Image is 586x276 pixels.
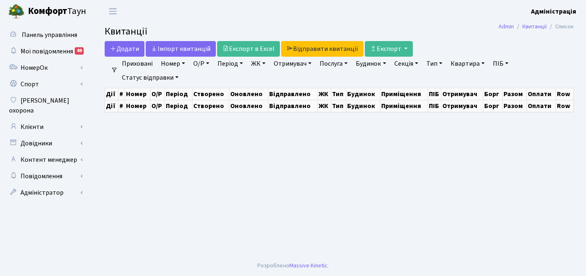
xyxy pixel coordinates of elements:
th: Отримувач [442,88,483,100]
a: Відправити квитанції [281,41,364,57]
a: Номер [158,57,188,71]
a: Спорт [4,76,86,92]
a: Admin [499,22,514,31]
a: Експорт в Excel [217,41,280,57]
a: ЖК [248,57,269,71]
a: О/Р [190,57,213,71]
a: Повідомлення [4,168,86,184]
a: Iмпорт квитанцій [146,41,216,57]
th: Борг [483,100,502,112]
li: Список [547,22,574,31]
a: Адміністрація [531,7,576,16]
a: Довідники [4,135,86,152]
th: Будинок [346,88,380,100]
th: О/Р [150,88,165,100]
th: Отримувач [442,100,483,112]
th: Створено [192,88,229,100]
a: Квартира [447,57,488,71]
th: # [118,88,125,100]
th: Відправлено [268,88,318,100]
a: Послуга [316,57,351,71]
th: О/Р [150,100,165,112]
a: Додати [105,41,144,57]
th: Row [556,88,573,100]
th: Борг [483,88,502,100]
th: Період [165,88,192,100]
a: Контент менеджер [4,152,86,168]
a: Період [214,57,246,71]
nav: breadcrumb [486,18,586,35]
a: Мої повідомлення49 [4,43,86,60]
th: Будинок [346,100,380,112]
a: Приховані [119,57,156,71]
th: Дії [105,100,119,112]
a: Секція [391,57,421,71]
th: Разом [502,88,526,100]
a: Статус відправки [119,71,182,85]
button: Експорт [365,41,413,57]
th: ЖК [318,88,331,100]
th: ЖК [318,100,331,112]
span: Мої повідомлення [21,47,73,56]
a: Клієнти [4,119,86,135]
a: Отримувач [270,57,315,71]
th: ПІБ [428,100,442,112]
th: # [118,100,125,112]
div: Розроблено . [257,261,329,270]
th: Оплати [526,100,556,112]
a: Тип [423,57,446,71]
th: Створено [192,100,229,112]
a: НомерОк [4,60,86,76]
th: Номер [125,100,150,112]
a: Квитанції [522,22,547,31]
th: Приміщення [380,88,428,100]
span: Квитанції [105,24,147,39]
th: Тип [331,88,346,100]
span: Таун [28,5,86,18]
b: Комфорт [28,5,67,18]
a: Адміністратор [4,184,86,201]
th: Номер [125,88,150,100]
a: [PERSON_NAME] охорона [4,92,86,119]
a: Massive Kinetic [289,261,327,270]
th: Тип [331,100,346,112]
img: logo.png [8,3,25,20]
button: Переключити навігацію [103,5,123,18]
span: Панель управління [22,30,77,39]
th: Оновлено [229,88,268,100]
th: Оновлено [229,100,268,112]
th: Період [165,100,192,112]
th: Разом [502,100,526,112]
th: Приміщення [380,100,428,112]
th: Дії [105,88,119,100]
a: Панель управління [4,27,86,43]
a: ПІБ [490,57,512,71]
span: Додати [110,44,139,53]
th: Відправлено [268,100,318,112]
div: 49 [75,47,84,55]
th: Оплати [526,88,556,100]
th: Row [556,100,573,112]
th: ПІБ [428,88,442,100]
a: Будинок [353,57,389,71]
